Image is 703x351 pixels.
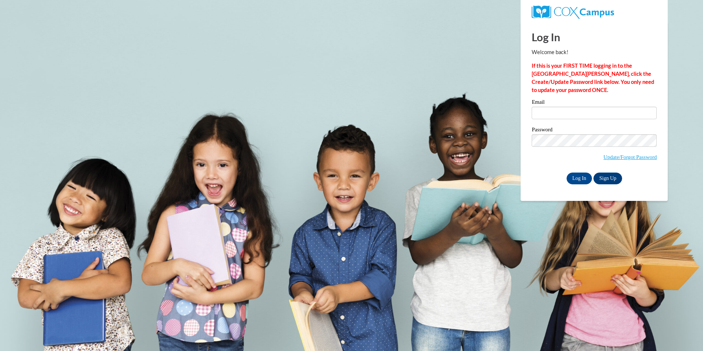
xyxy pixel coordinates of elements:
h1: Log In [532,29,657,45]
label: Email [532,99,657,107]
a: COX Campus [532,8,614,15]
img: COX Campus [532,6,614,19]
a: Sign Up [593,173,622,184]
p: Welcome back! [532,48,657,56]
label: Password [532,127,657,134]
a: Update/Forgot Password [603,154,657,160]
input: Log In [567,173,592,184]
strong: If this is your FIRST TIME logging in to the [GEOGRAPHIC_DATA][PERSON_NAME], click the Create/Upd... [532,63,654,93]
